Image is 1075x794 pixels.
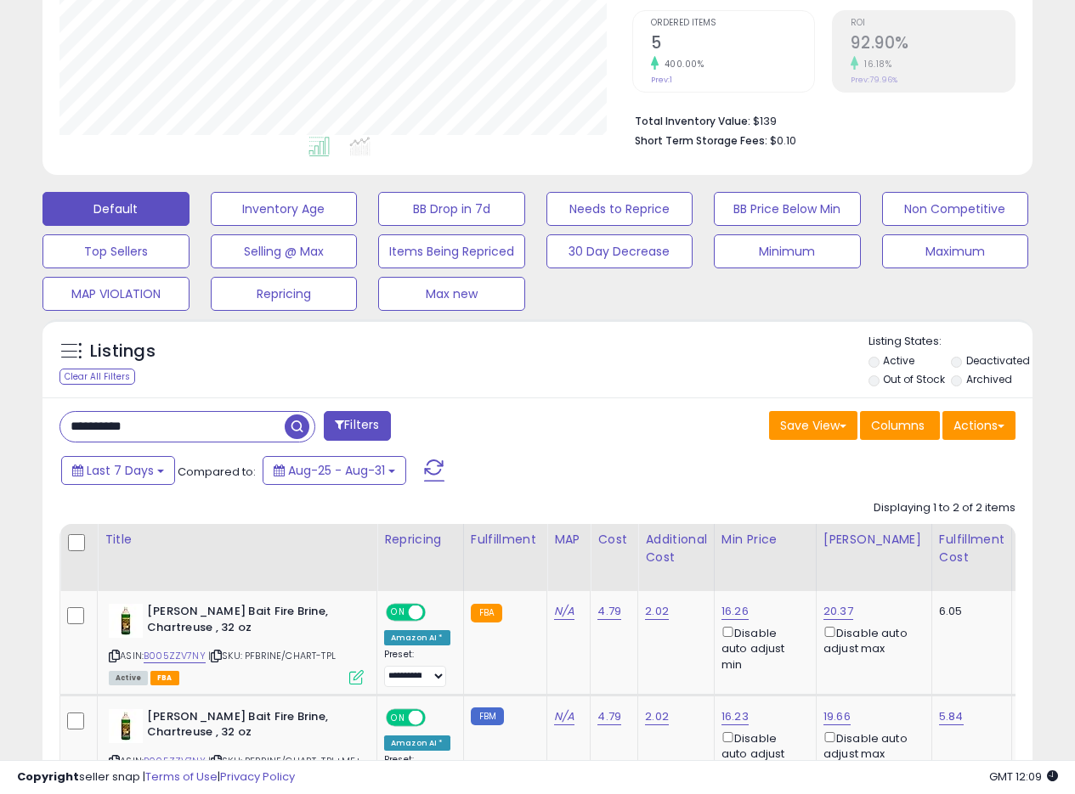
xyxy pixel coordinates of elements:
a: 19.66 [823,708,851,725]
button: Maximum [882,234,1029,268]
div: MAP [554,531,583,549]
button: Minimum [714,234,861,268]
span: ON [388,605,409,620]
a: 16.23 [721,708,749,725]
a: 5.84 [939,708,964,725]
a: 4.79 [597,603,621,620]
button: Max new [378,277,525,311]
button: Repricing [211,277,358,311]
a: Privacy Policy [220,769,295,785]
div: Min Price [721,531,809,549]
a: 4.79 [597,708,621,725]
span: Ordered Items [651,19,815,28]
div: Cost [597,531,631,549]
div: ASIN: [109,604,364,683]
p: Listing States: [868,334,1033,350]
button: Actions [942,411,1016,440]
div: Preset: [384,649,450,687]
small: FBM [471,707,504,725]
b: Total Inventory Value: [635,114,750,128]
div: Amazon AI * [384,735,450,751]
li: $139 [635,110,1003,130]
span: All listings currently available for purchase on Amazon [109,671,148,685]
label: Deactivated [966,353,1030,368]
h2: 5 [651,33,815,56]
button: Top Sellers [42,234,190,268]
span: Compared to: [178,464,256,480]
span: Aug-25 - Aug-31 [288,462,385,479]
button: Inventory Age [211,192,358,226]
button: Needs to Reprice [546,192,693,226]
label: Out of Stock [883,372,945,386]
div: [PERSON_NAME] [823,531,925,549]
h2: 92.90% [851,33,1015,56]
a: 2.02 [645,603,669,620]
div: Displaying 1 to 2 of 2 items [874,500,1016,516]
button: Aug-25 - Aug-31 [263,456,406,485]
img: 31NU45RiMvL._SL40_.jpg [109,604,143,638]
a: 16.26 [721,603,749,620]
button: BB Price Below Min [714,192,861,226]
span: Columns [871,417,925,434]
small: 400.00% [659,58,704,70]
span: 2025-09-8 12:09 GMT [989,769,1058,785]
button: BB Drop in 7d [378,192,525,226]
b: [PERSON_NAME] Bait Fire Brine, Chartreuse , 32 oz [147,604,354,639]
div: Disable auto adjust min [721,623,803,673]
div: Disable auto adjust max [823,623,919,656]
span: ON [388,710,409,724]
b: Short Term Storage Fees: [635,133,767,148]
button: Default [42,192,190,226]
a: 20.37 [823,603,853,620]
span: Last 7 Days [87,462,154,479]
small: 16.18% [858,58,891,70]
div: Disable auto adjust min [721,729,803,778]
small: Prev: 79.96% [851,75,897,85]
label: Archived [966,372,1012,386]
span: $0.10 [770,132,796,149]
a: N/A [554,708,574,725]
a: N/A [554,603,574,620]
span: OFF [423,710,450,724]
a: Terms of Use [145,769,218,785]
div: Additional Cost [645,531,707,566]
div: Clear All Filters [59,369,135,385]
div: Disable auto adjust max [823,729,919,762]
span: ROI [851,19,1015,28]
a: 2.02 [645,708,669,725]
button: Filters [324,411,390,441]
button: Columns [860,411,940,440]
span: OFF [423,605,450,620]
strong: Copyright [17,769,79,785]
div: Repricing [384,531,456,549]
div: Fulfillment Cost [939,531,1004,566]
div: seller snap | | [17,769,295,786]
img: 31NU45RiMvL._SL40_.jpg [109,709,143,743]
span: FBA [150,671,179,685]
div: 6.05 [939,604,999,619]
button: Last 7 Days [61,456,175,485]
a: B005ZZV7NY [144,649,206,663]
b: [PERSON_NAME] Bait Fire Brine, Chartreuse , 32 oz [147,709,354,745]
label: Active [883,353,914,368]
button: Selling @ Max [211,234,358,268]
button: MAP VIOLATION [42,277,190,311]
button: Items Being Repriced [378,234,525,268]
small: FBA [471,604,502,622]
div: Title [105,531,370,549]
div: Amazon AI * [384,630,450,645]
small: Prev: 1 [651,75,672,85]
button: Non Competitive [882,192,1029,226]
button: Save View [769,411,857,440]
span: | SKU: PFBRINE/CHART-TPL [208,649,336,662]
button: 30 Day Decrease [546,234,693,268]
h5: Listings [90,340,156,363]
div: Fulfillment [471,531,540,549]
